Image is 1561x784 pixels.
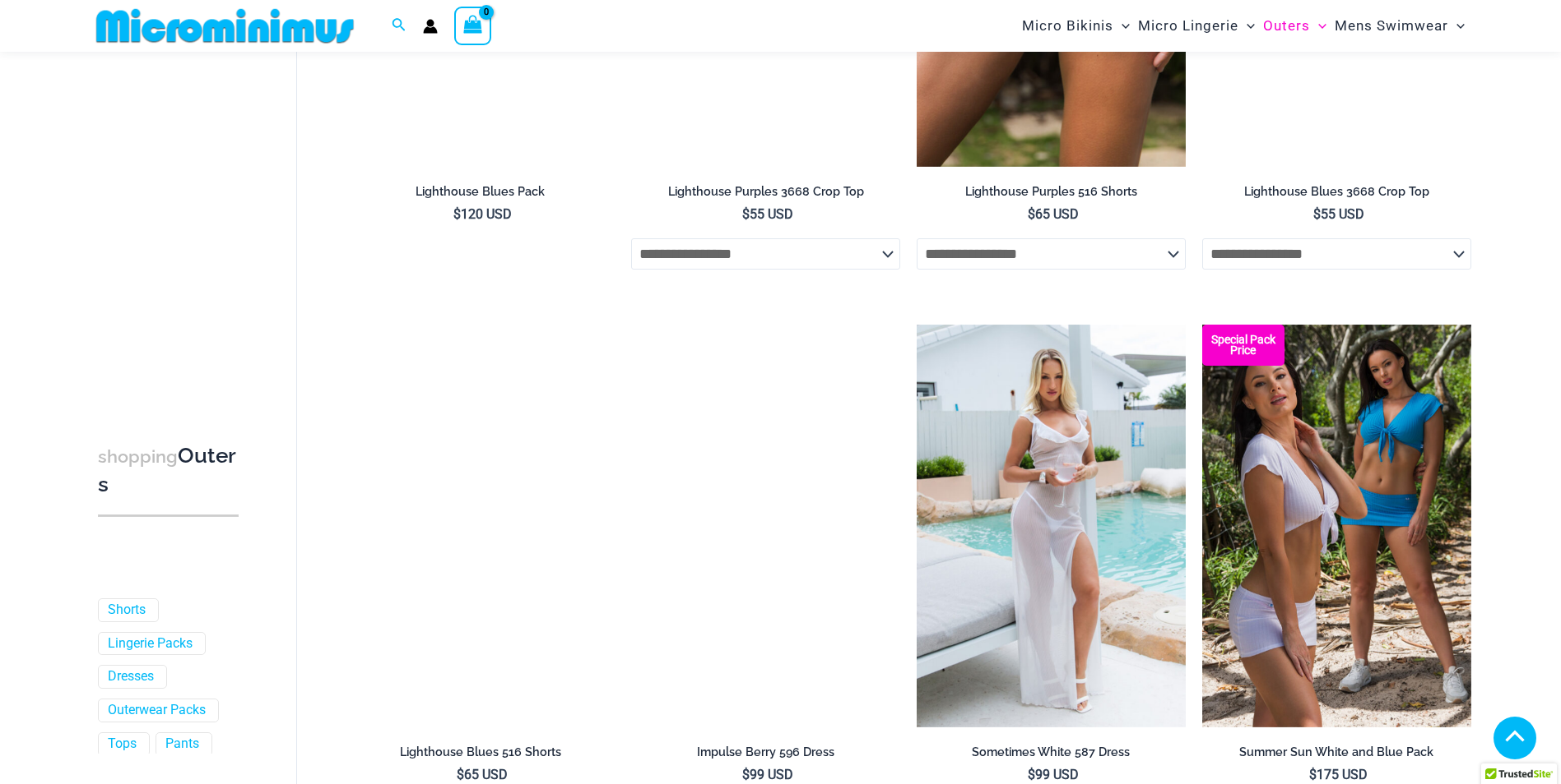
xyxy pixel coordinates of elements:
[346,325,616,727] a: Lighthouse Blues 516 Short 01Lighthouse Blues 516 Short 03Lighthouse Blues 516 Short 03
[98,442,239,499] h3: Outers
[346,745,616,766] a: Lighthouse Blues 516 Shorts
[742,206,793,222] bdi: 55 USD
[1202,184,1471,205] a: Lighthouse Blues 3668 Crop Top
[1028,767,1079,782] bdi: 99 USD
[165,736,199,753] a: Pants
[1313,206,1321,222] span: $
[917,745,1186,760] h2: Sometimes White 587 Dress
[917,325,1186,727] a: Sometimes White 587 Dress 08Sometimes White 587 Dress 09Sometimes White 587 Dress 09
[631,325,900,727] img: Impulse Berry 596 Dress 02
[1263,5,1310,47] span: Outers
[108,736,137,753] a: Tops
[1238,5,1255,47] span: Menu Toggle
[631,184,900,200] h2: Lighthouse Purples 3668 Crop Top
[1202,745,1471,760] h2: Summer Sun White and Blue Pack
[631,325,900,727] a: Impulse Berry 596 Dress 02Impulse Berry 596 Dress 03Impulse Berry 596 Dress 03
[90,7,360,44] img: MM SHOP LOGO FLAT
[454,7,492,44] a: View Shopping Cart, empty
[453,206,512,222] bdi: 120 USD
[1138,5,1238,47] span: Micro Lingerie
[1134,5,1259,47] a: Micro LingerieMenu ToggleMenu Toggle
[1018,5,1134,47] a: Micro BikinisMenu ToggleMenu Toggle
[1202,184,1471,200] h2: Lighthouse Blues 3668 Crop Top
[108,635,193,653] a: Lingerie Packs
[453,206,461,222] span: $
[917,184,1186,205] a: Lighthouse Purples 516 Shorts
[1309,767,1368,782] bdi: 175 USD
[742,767,793,782] bdi: 99 USD
[346,184,616,205] a: Lighthouse Blues Pack
[457,767,508,782] bdi: 65 USD
[1113,5,1130,47] span: Menu Toggle
[917,745,1186,766] a: Sometimes White 587 Dress
[346,184,616,200] h2: Lighthouse Blues Pack
[631,184,900,205] a: Lighthouse Purples 3668 Crop Top
[631,745,900,766] a: Impulse Berry 596 Dress
[631,745,900,760] h2: Impulse Berry 596 Dress
[1202,325,1471,727] img: Summer Sun White and Blue Pack
[1028,206,1079,222] bdi: 65 USD
[742,767,750,782] span: $
[1310,5,1326,47] span: Menu Toggle
[917,325,1186,727] img: Sometimes White 587 Dress 08
[98,446,178,467] span: shopping
[346,745,616,760] h2: Lighthouse Blues 516 Shorts
[742,206,750,222] span: $
[98,62,246,391] iframe: TrustedSite Certified
[1015,2,1472,49] nav: Site Navigation
[346,325,616,727] img: Lighthouse Blues 516 Short 01
[457,767,464,782] span: $
[1028,206,1035,222] span: $
[1028,767,1035,782] span: $
[392,16,407,36] a: Search icon link
[1335,5,1448,47] span: Mens Swimwear
[1331,5,1469,47] a: Mens SwimwearMenu ToggleMenu Toggle
[1313,206,1364,222] bdi: 55 USD
[1202,745,1471,766] a: Summer Sun White and Blue Pack
[108,703,206,720] a: Outerwear Packs
[1022,5,1113,47] span: Micro Bikinis
[423,19,438,34] a: Account icon link
[1202,325,1471,727] a: Summer Sun White and Blue Pack Summer Sun Blue 9116 Top 522 Skirt 04Summer Sun Blue 9116 Top 522 ...
[1309,767,1317,782] span: $
[1448,5,1465,47] span: Menu Toggle
[108,669,154,686] a: Dresses
[1202,334,1285,356] b: Special Pack Price
[917,184,1186,200] h2: Lighthouse Purples 516 Shorts
[108,602,146,619] a: Shorts
[1259,5,1331,47] a: OutersMenu ToggleMenu Toggle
